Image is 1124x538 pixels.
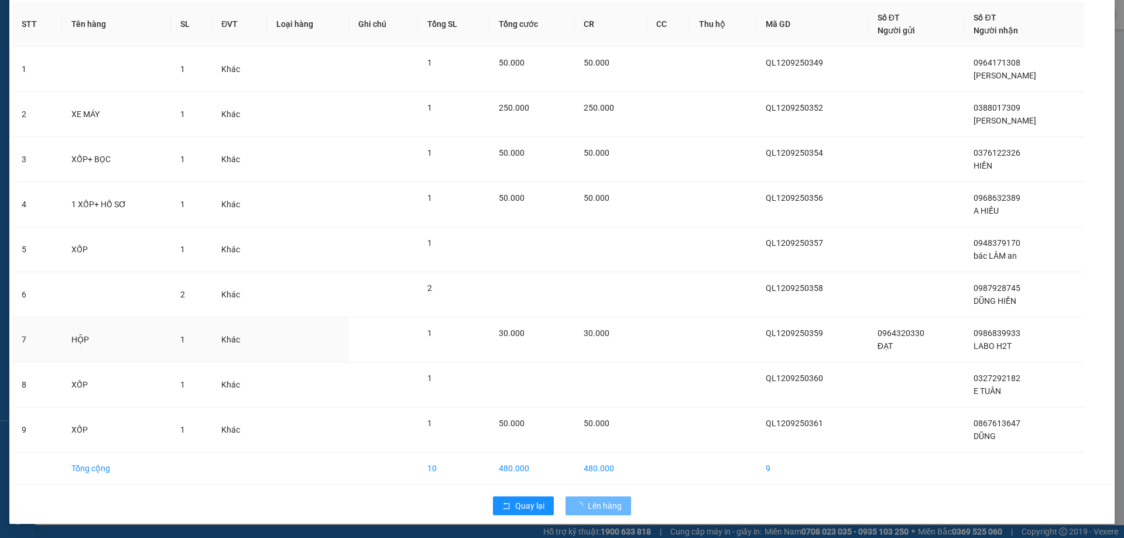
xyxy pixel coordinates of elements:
[212,407,267,453] td: Khác
[171,2,213,47] th: SL
[12,407,62,453] td: 9
[974,71,1036,80] span: [PERSON_NAME]
[12,92,62,137] td: 2
[974,26,1018,35] span: Người nhận
[575,502,588,510] span: loading
[427,328,432,338] span: 1
[974,58,1020,67] span: 0964171308
[974,103,1020,112] span: 0388017309
[427,238,432,248] span: 1
[499,103,529,112] span: 250.000
[878,341,893,351] span: ĐẠT
[180,380,185,389] span: 1
[418,2,489,47] th: Tổng SL
[584,419,609,428] span: 50.000
[12,227,62,272] td: 5
[212,47,267,92] td: Khác
[12,182,62,227] td: 4
[349,2,418,47] th: Ghi chú
[493,496,554,515] button: rollbackQuay lại
[690,2,756,47] th: Thu hộ
[974,161,992,170] span: HIỀN
[212,272,267,317] td: Khác
[62,362,170,407] td: XỐP
[180,335,185,344] span: 1
[974,341,1012,351] span: LABO H2T
[974,431,996,441] span: DŨNG
[588,499,622,512] span: Lên hàng
[427,193,432,203] span: 1
[12,317,62,362] td: 7
[499,58,525,67] span: 50.000
[878,26,915,35] span: Người gửi
[212,2,267,47] th: ĐVT
[62,92,170,137] td: XE MÁY
[878,13,900,22] span: Số ĐT
[974,419,1020,428] span: 0867613647
[212,227,267,272] td: Khác
[62,453,170,485] td: Tổng cộng
[427,103,432,112] span: 1
[584,328,609,338] span: 30.000
[974,13,996,22] span: Số ĐT
[766,328,823,338] span: QL1209250359
[974,373,1020,383] span: 0327292182
[574,2,647,47] th: CR
[766,238,823,248] span: QL1209250357
[766,283,823,293] span: QL1209250358
[62,317,170,362] td: HỘP
[766,148,823,157] span: QL1209250354
[427,373,432,383] span: 1
[499,328,525,338] span: 30.000
[418,453,489,485] td: 10
[499,148,525,157] span: 50.000
[489,2,575,47] th: Tổng cước
[212,182,267,227] td: Khác
[756,2,868,47] th: Mã GD
[62,2,170,47] th: Tên hàng
[489,453,575,485] td: 480.000
[180,245,185,254] span: 1
[12,272,62,317] td: 6
[766,193,823,203] span: QL1209250356
[180,425,185,434] span: 1
[502,502,510,511] span: rollback
[267,2,349,47] th: Loại hàng
[499,419,525,428] span: 50.000
[756,453,868,485] td: 9
[974,283,1020,293] span: 0987928745
[584,58,609,67] span: 50.000
[12,47,62,92] td: 1
[974,251,1017,261] span: bác LÂM an
[180,200,185,209] span: 1
[766,103,823,112] span: QL1209250352
[212,317,267,362] td: Khác
[974,116,1036,125] span: [PERSON_NAME]
[180,290,185,299] span: 2
[974,296,1016,306] span: DŨNG HIỀN
[427,58,432,67] span: 1
[212,362,267,407] td: Khác
[427,148,432,157] span: 1
[62,182,170,227] td: 1 XỐP+ HỒ SƠ
[584,193,609,203] span: 50.000
[878,328,924,338] span: 0964320330
[12,137,62,182] td: 3
[12,2,62,47] th: STT
[584,148,609,157] span: 50.000
[766,419,823,428] span: QL1209250361
[499,193,525,203] span: 50.000
[974,148,1020,157] span: 0376122326
[574,453,647,485] td: 480.000
[180,155,185,164] span: 1
[212,92,267,137] td: Khác
[766,373,823,383] span: QL1209250360
[974,386,1001,396] span: E TUÂN
[515,499,544,512] span: Quay lại
[766,58,823,67] span: QL1209250349
[62,137,170,182] td: XỐP+ BỌC
[974,193,1020,203] span: 0968632389
[427,419,432,428] span: 1
[180,64,185,74] span: 1
[180,109,185,119] span: 1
